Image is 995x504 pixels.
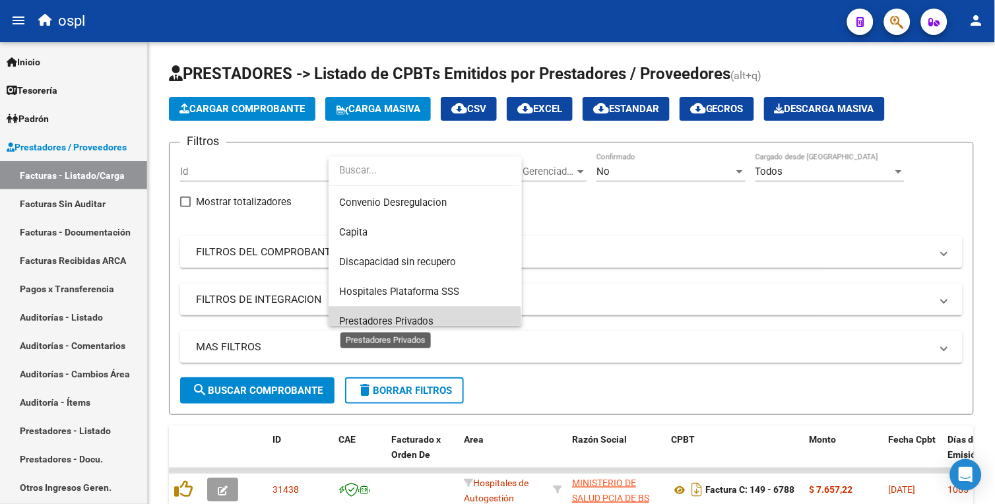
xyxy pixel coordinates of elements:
span: Convenio Desregulacion [339,197,447,208]
span: Discapacidad sin recupero [339,256,456,268]
span: Capita [339,226,368,238]
span: Hospitales Plataforma SSS [339,286,459,298]
div: Open Intercom Messenger [950,459,982,491]
span: Prestadores Privados [339,315,433,327]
